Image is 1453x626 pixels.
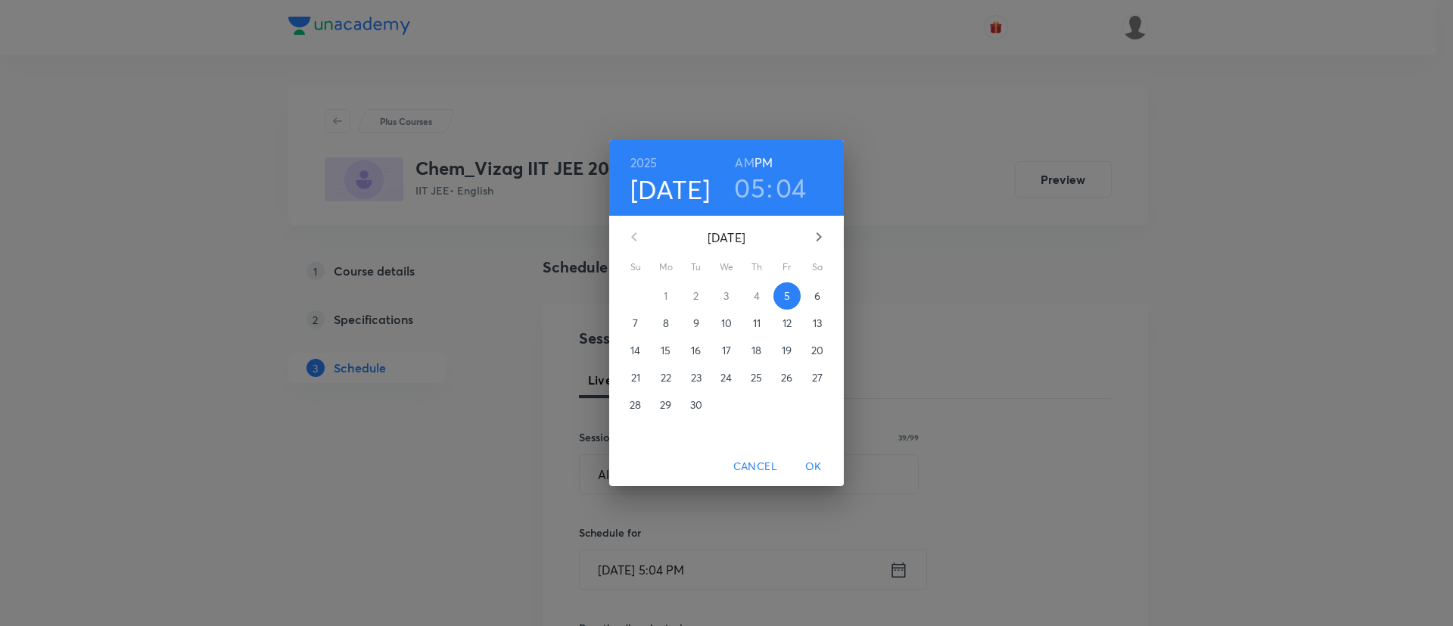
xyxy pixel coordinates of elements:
[727,453,783,481] button: Cancel
[630,152,658,173] button: 2025
[812,370,823,385] p: 27
[683,391,710,419] button: 30
[652,391,680,419] button: 29
[713,337,740,364] button: 17
[773,337,801,364] button: 19
[813,316,822,331] p: 13
[751,370,762,385] p: 25
[804,310,831,337] button: 13
[652,364,680,391] button: 22
[683,364,710,391] button: 23
[743,364,770,391] button: 25
[721,316,732,331] p: 10
[633,316,638,331] p: 7
[660,397,671,413] p: 29
[755,152,773,173] button: PM
[663,316,669,331] p: 8
[795,457,832,476] span: OK
[683,310,710,337] button: 9
[783,316,792,331] p: 12
[683,337,710,364] button: 16
[652,229,801,247] p: [DATE]
[722,343,731,358] p: 17
[804,282,831,310] button: 6
[804,364,831,391] button: 27
[776,172,807,204] button: 04
[622,310,649,337] button: 7
[751,343,761,358] p: 18
[693,316,699,331] p: 9
[652,310,680,337] button: 8
[630,343,640,358] p: 14
[767,172,773,204] h3: :
[811,343,823,358] p: 20
[773,282,801,310] button: 5
[735,152,754,173] button: AM
[814,288,820,304] p: 6
[773,260,801,275] span: Fr
[720,370,732,385] p: 24
[743,337,770,364] button: 18
[781,370,792,385] p: 26
[630,397,641,413] p: 28
[773,364,801,391] button: 26
[713,310,740,337] button: 10
[753,316,761,331] p: 11
[652,337,680,364] button: 15
[713,364,740,391] button: 24
[622,337,649,364] button: 14
[631,370,640,385] p: 21
[743,310,770,337] button: 11
[804,260,831,275] span: Sa
[622,391,649,419] button: 28
[789,453,838,481] button: OK
[690,397,702,413] p: 30
[661,343,670,358] p: 15
[773,310,801,337] button: 12
[622,260,649,275] span: Su
[782,343,792,358] p: 19
[661,370,671,385] p: 22
[691,343,701,358] p: 16
[622,364,649,391] button: 21
[784,288,790,304] p: 5
[733,457,777,476] span: Cancel
[683,260,710,275] span: Tu
[713,260,740,275] span: We
[630,173,711,205] button: [DATE]
[734,172,765,204] button: 05
[691,370,702,385] p: 23
[652,260,680,275] span: Mo
[743,260,770,275] span: Th
[804,337,831,364] button: 20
